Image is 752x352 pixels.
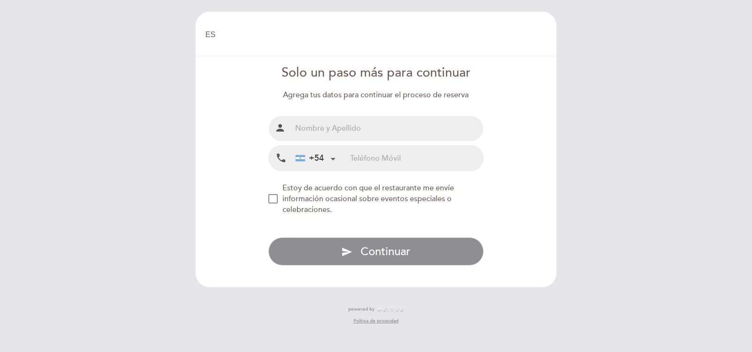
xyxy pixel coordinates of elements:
[348,306,375,313] span: powered by
[275,152,287,164] i: local_phone
[274,122,286,133] i: person
[268,237,484,266] button: send Continuar
[360,245,410,258] span: Continuar
[348,306,404,313] a: powered by
[268,64,484,82] div: Solo un paso más para continuar
[268,183,484,215] md-checkbox: NEW_MODAL_AGREE_RESTAURANT_SEND_OCCASIONAL_INFO
[282,183,454,214] span: Estoy de acuerdo con que el restaurante me envíe información ocasional sobre eventos especiales o...
[353,318,399,324] a: Política de privacidad
[291,116,484,141] input: Nombre y Apellido
[377,307,404,312] img: MEITRE
[268,90,484,101] div: Agrega tus datos para continuar el proceso de reserva
[350,146,483,171] input: Teléfono Móvil
[341,246,352,258] i: send
[292,146,339,170] div: Argentina: +54
[296,152,324,164] div: +54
